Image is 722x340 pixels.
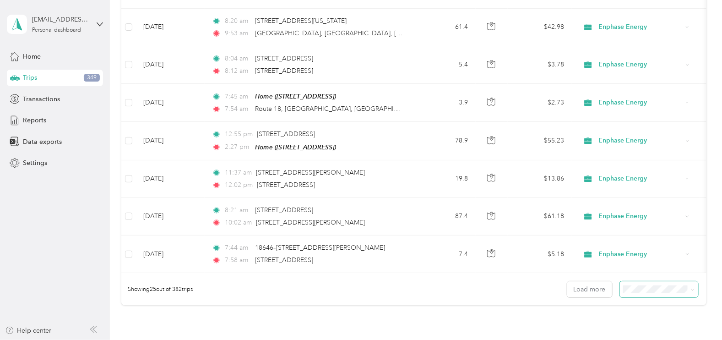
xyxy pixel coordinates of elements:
span: 12:55 pm [225,129,253,139]
td: [DATE] [136,9,205,46]
span: 8:04 am [225,54,251,64]
td: [DATE] [136,160,205,198]
td: 19.8 [415,160,476,198]
span: 7:45 am [225,92,251,102]
td: $3.78 [508,46,572,84]
span: 12:02 pm [225,180,253,190]
span: [GEOGRAPHIC_DATA], [GEOGRAPHIC_DATA], [GEOGRAPHIC_DATA], [US_STATE], 93552, [GEOGRAPHIC_DATA] [255,29,589,37]
span: Home ([STREET_ADDRESS]) [255,143,337,151]
td: [DATE] [136,122,205,160]
td: $55.23 [508,122,572,160]
span: 349 [84,74,100,82]
span: [STREET_ADDRESS] [255,256,314,264]
td: 7.4 [415,236,476,273]
span: [STREET_ADDRESS] [255,206,314,214]
td: [DATE] [136,198,205,236]
td: $13.86 [508,160,572,198]
span: [STREET_ADDRESS] [255,55,314,62]
span: 2:27 pm [225,142,251,152]
td: $5.18 [508,236,572,273]
span: 9:53 am [225,28,251,38]
td: 3.9 [415,84,476,122]
span: Showing 25 out of 382 trips [121,285,193,294]
td: 87.4 [415,198,476,236]
span: Enphase Energy [598,60,682,70]
span: 7:54 am [225,104,251,114]
iframe: Everlance-gr Chat Button Frame [671,289,722,340]
span: [STREET_ADDRESS][PERSON_NAME] [256,219,365,226]
span: Trips [23,73,37,82]
span: Settings [23,158,47,168]
span: 8:21 am [225,205,251,215]
span: Home ([STREET_ADDRESS]) [255,93,337,100]
td: [DATE] [136,236,205,273]
span: [STREET_ADDRESS] [257,181,315,189]
span: Home [23,52,41,61]
td: 78.9 [415,122,476,160]
span: Enphase Energy [598,136,682,146]
span: [STREET_ADDRESS][PERSON_NAME] [256,169,365,176]
span: Route 18, [GEOGRAPHIC_DATA], [GEOGRAPHIC_DATA], [GEOGRAPHIC_DATA] [255,105,490,113]
span: Data exports [23,137,62,147]
span: Enphase Energy [598,174,682,184]
button: Load more [567,281,612,297]
span: 7:44 am [225,243,251,253]
span: Transactions [23,94,60,104]
span: [STREET_ADDRESS] [255,67,314,75]
span: 10:02 am [225,218,252,228]
span: Enphase Energy [598,22,682,32]
td: [DATE] [136,46,205,84]
span: Enphase Energy [598,211,682,221]
span: [STREET_ADDRESS][US_STATE] [255,17,347,25]
span: 11:37 am [225,168,252,178]
td: 61.4 [415,9,476,46]
span: Enphase Energy [598,249,682,259]
span: [STREET_ADDRESS] [257,130,315,138]
span: 8:20 am [225,16,251,26]
span: 18646–[STREET_ADDRESS][PERSON_NAME] [255,244,385,252]
div: Personal dashboard [32,27,81,33]
td: 5.4 [415,46,476,84]
td: $2.73 [508,84,572,122]
div: [EMAIL_ADDRESS][DOMAIN_NAME] [32,15,89,24]
span: Reports [23,115,46,125]
td: $42.98 [508,9,572,46]
span: Enphase Energy [598,98,682,108]
td: $61.18 [508,198,572,236]
span: 7:58 am [225,255,251,265]
td: [DATE] [136,84,205,122]
button: Help center [5,326,52,335]
span: 8:12 am [225,66,251,76]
